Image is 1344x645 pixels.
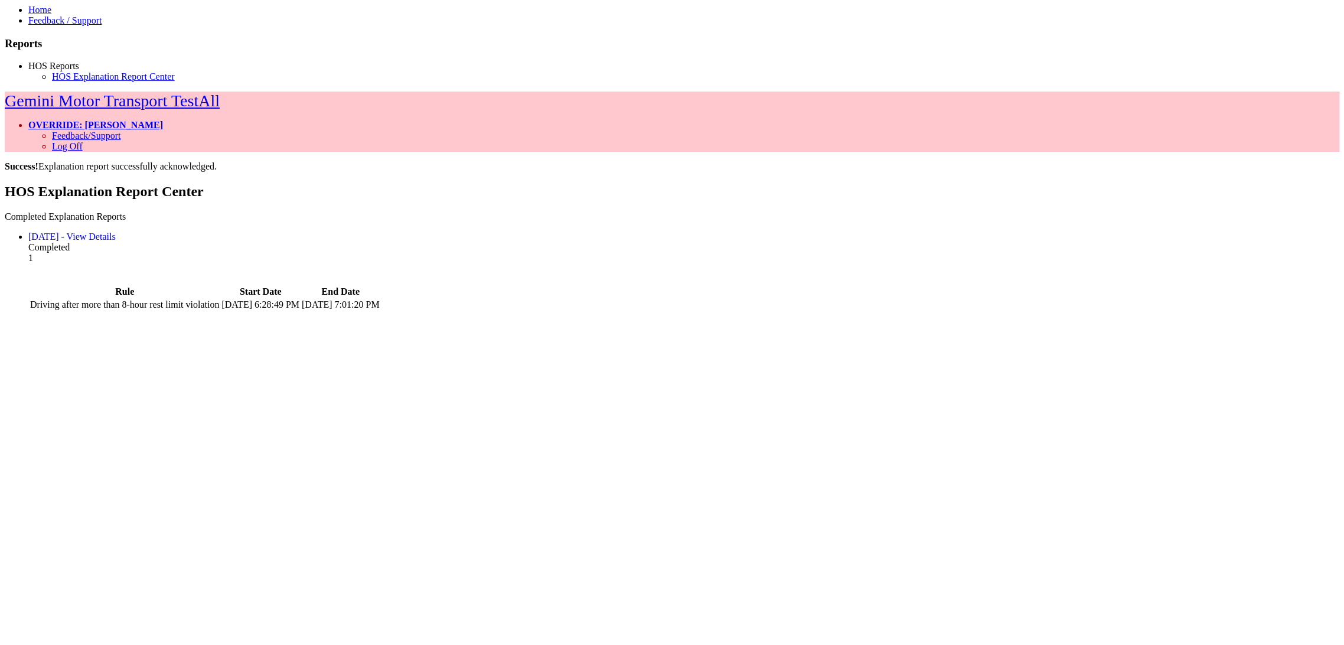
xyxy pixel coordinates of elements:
[28,15,102,25] a: Feedback / Support
[28,242,70,252] span: Completed
[5,161,1339,172] div: Explanation report successfully acknowledged.
[28,5,51,15] a: Home
[221,299,300,311] td: [DATE] 6:28:49 PM
[28,120,163,130] a: OVERRIDE: [PERSON_NAME]
[28,232,116,242] a: [DATE] - View Details
[5,92,220,110] a: Gemini Motor Transport TestAll
[5,211,1339,222] div: Completed Explanation Reports
[28,61,79,71] a: HOS Reports
[52,141,83,151] a: Log Off
[5,37,1339,50] h3: Reports
[52,131,120,141] a: Feedback/Support
[30,299,220,311] td: Driving after more than 8-hour rest limit violation
[5,161,38,171] b: Success!
[52,71,175,82] a: HOS Explanation Report Center
[302,299,380,310] div: [DATE] 7:01:20 PM
[30,286,220,298] th: Rule
[221,286,300,298] th: Start Date
[28,253,1339,263] div: 1
[5,184,1339,200] h2: HOS Explanation Report Center
[301,286,380,298] th: End Date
